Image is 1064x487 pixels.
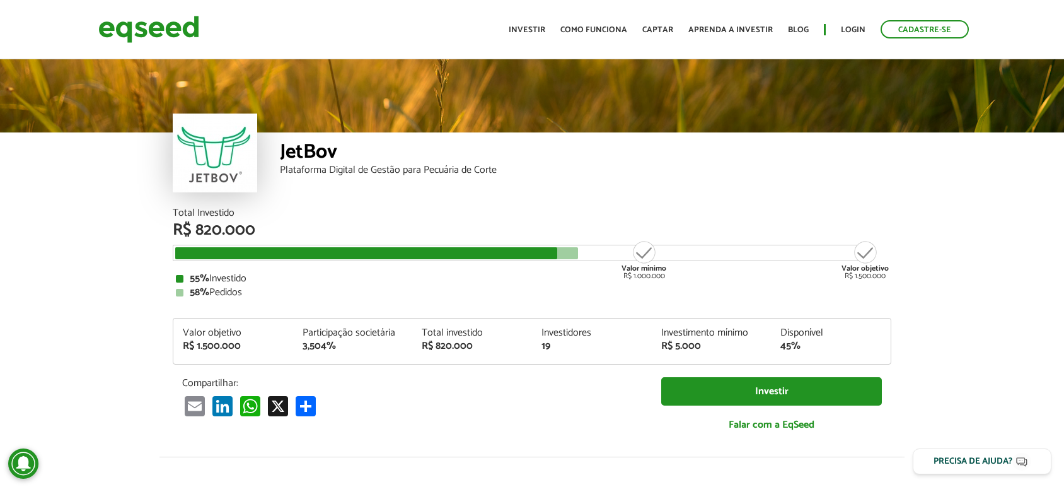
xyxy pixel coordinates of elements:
[881,20,969,38] a: Cadastre-se
[183,341,284,351] div: R$ 1.500.000
[661,412,882,438] a: Falar com a EqSeed
[661,328,762,338] div: Investimento mínimo
[190,284,209,301] strong: 58%
[780,328,881,338] div: Disponível
[688,26,773,34] a: Aprenda a investir
[182,396,207,416] a: Email
[642,26,673,34] a: Captar
[173,208,891,218] div: Total Investido
[509,26,545,34] a: Investir
[303,328,403,338] div: Participação societária
[541,328,642,338] div: Investidores
[841,240,889,280] div: R$ 1.500.000
[661,341,762,351] div: R$ 5.000
[541,341,642,351] div: 19
[303,341,403,351] div: 3,504%
[788,26,809,34] a: Blog
[190,270,209,287] strong: 55%
[841,26,865,34] a: Login
[176,288,888,298] div: Pedidos
[841,262,889,274] strong: Valor objetivo
[280,165,891,175] div: Plataforma Digital de Gestão para Pecuária de Corte
[98,13,199,46] img: EqSeed
[210,396,235,416] a: LinkedIn
[176,274,888,284] div: Investido
[173,222,891,238] div: R$ 820.000
[280,142,891,165] div: JetBov
[560,26,627,34] a: Como funciona
[182,377,642,389] p: Compartilhar:
[661,377,882,406] a: Investir
[265,396,291,416] a: X
[622,262,666,274] strong: Valor mínimo
[422,328,523,338] div: Total investido
[620,240,668,280] div: R$ 1.000.000
[293,396,318,416] a: Compartilhar
[422,341,523,351] div: R$ 820.000
[183,328,284,338] div: Valor objetivo
[780,341,881,351] div: 45%
[238,396,263,416] a: WhatsApp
